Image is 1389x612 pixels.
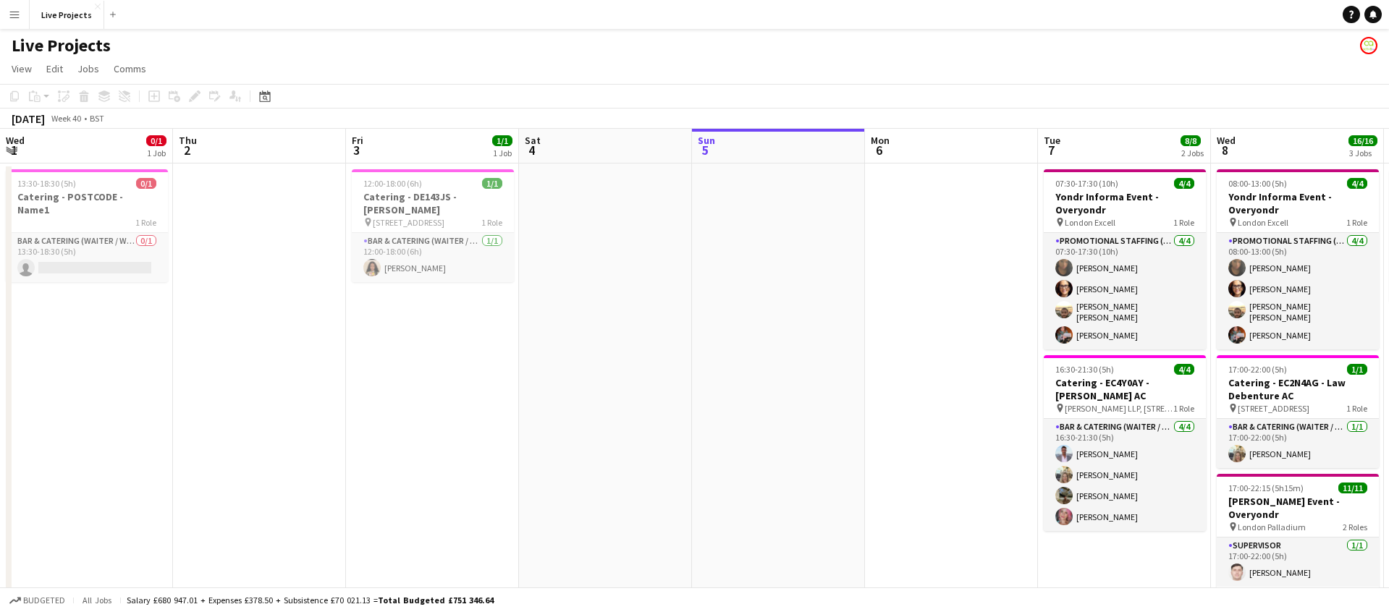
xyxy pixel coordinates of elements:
[30,1,104,29] button: Live Projects
[90,113,104,124] div: BST
[1217,233,1379,349] app-card-role: Promotional Staffing (Exhibition Host)4/408:00-13:00 (5h)[PERSON_NAME][PERSON_NAME][PERSON_NAME] ...
[1348,135,1377,146] span: 16/16
[352,169,514,282] app-job-card: 12:00-18:00 (6h)1/1Catering - DE143JS - [PERSON_NAME] [STREET_ADDRESS]1 RoleBar & Catering (Waite...
[1174,364,1194,375] span: 4/4
[523,142,541,158] span: 4
[12,35,111,56] h1: Live Projects
[6,233,168,282] app-card-role: Bar & Catering (Waiter / waitress)0/113:30-18:30 (5h)
[352,233,514,282] app-card-role: Bar & Catering (Waiter / waitress)1/112:00-18:00 (6h)[PERSON_NAME]
[1228,178,1287,189] span: 08:00-13:00 (5h)
[127,595,494,605] div: Salary £680 947.01 + Expenses £378.50 + Subsistence £70 021.13 =
[492,135,512,146] span: 1/1
[1217,419,1379,468] app-card-role: Bar & Catering (Waiter / waitress)1/117:00-22:00 (5h)[PERSON_NAME]
[1173,403,1194,414] span: 1 Role
[871,134,890,147] span: Mon
[41,59,69,78] a: Edit
[135,217,156,228] span: 1 Role
[1044,169,1206,349] app-job-card: 07:30-17:30 (10h)4/4Yondr Informa Event - Overyondr London Excell1 RolePromotional Staffing (Exhi...
[23,595,65,605] span: Budgeted
[4,142,25,158] span: 1
[1346,217,1367,228] span: 1 Role
[869,142,890,158] span: 6
[1173,217,1194,228] span: 1 Role
[1347,364,1367,375] span: 1/1
[77,62,99,75] span: Jobs
[146,135,166,146] span: 0/1
[493,148,512,158] div: 1 Job
[1347,178,1367,189] span: 4/4
[1360,37,1377,54] app-user-avatar: Activ8 Staffing
[177,142,197,158] span: 2
[12,111,45,126] div: [DATE]
[352,190,514,216] h3: Catering - DE143JS - [PERSON_NAME]
[1044,419,1206,531] app-card-role: Bar & Catering (Waiter / waitress)4/416:30-21:30 (5h)[PERSON_NAME][PERSON_NAME][PERSON_NAME][PERS...
[1042,142,1060,158] span: 7
[6,169,168,282] app-job-card: 13:30-18:30 (5h)0/1Catering - POSTCODE - Name11 RoleBar & Catering (Waiter / waitress)0/113:30-18...
[12,62,32,75] span: View
[363,178,422,189] span: 12:00-18:00 (6h)
[1238,403,1309,414] span: [STREET_ADDRESS]
[1217,355,1379,468] app-job-card: 17:00-22:00 (5h)1/1Catering - EC2N4AG - Law Debenture AC [STREET_ADDRESS]1 RoleBar & Catering (Wa...
[1238,522,1306,532] span: London Palladium
[352,134,363,147] span: Fri
[179,134,197,147] span: Thu
[1174,178,1194,189] span: 4/4
[48,113,84,124] span: Week 40
[1217,134,1236,147] span: Wed
[72,59,105,78] a: Jobs
[1349,148,1377,158] div: 3 Jobs
[136,178,156,189] span: 0/1
[1217,495,1379,521] h3: [PERSON_NAME] Event - Overyondr
[1215,142,1236,158] span: 8
[378,595,494,605] span: Total Budgeted £751 346.64
[80,595,114,605] span: All jobs
[1181,135,1201,146] span: 8/8
[1065,403,1173,414] span: [PERSON_NAME] LLP, [STREET_ADDRESS]
[1055,178,1118,189] span: 07:30-17:30 (10h)
[1065,217,1115,228] span: London Excell
[1343,522,1367,532] span: 2 Roles
[147,148,166,158] div: 1 Job
[350,142,363,158] span: 3
[1044,355,1206,531] app-job-card: 16:30-21:30 (5h)4/4Catering - EC4Y0AY - [PERSON_NAME] AC [PERSON_NAME] LLP, [STREET_ADDRESS]1 Rol...
[1217,169,1379,349] app-job-card: 08:00-13:00 (5h)4/4Yondr Informa Event - Overyondr London Excell1 RolePromotional Staffing (Exhib...
[482,178,502,189] span: 1/1
[1346,403,1367,414] span: 1 Role
[1217,190,1379,216] h3: Yondr Informa Event - Overyondr
[17,178,76,189] span: 13:30-18:30 (5h)
[525,134,541,147] span: Sat
[1338,483,1367,493] span: 11/11
[1228,483,1304,493] span: 17:00-22:15 (5h15m)
[1238,217,1288,228] span: London Excell
[1217,376,1379,402] h3: Catering - EC2N4AG - Law Debenture AC
[108,59,152,78] a: Comms
[1044,233,1206,349] app-card-role: Promotional Staffing (Exhibition Host)4/407:30-17:30 (10h)[PERSON_NAME][PERSON_NAME][PERSON_NAME]...
[6,190,168,216] h3: Catering - POSTCODE - Name1
[1228,364,1287,375] span: 17:00-22:00 (5h)
[373,217,444,228] span: [STREET_ADDRESS]
[6,134,25,147] span: Wed
[114,62,146,75] span: Comms
[696,142,715,158] span: 5
[1055,364,1114,375] span: 16:30-21:30 (5h)
[7,592,67,608] button: Budgeted
[1044,376,1206,402] h3: Catering - EC4Y0AY - [PERSON_NAME] AC
[46,62,63,75] span: Edit
[1181,148,1204,158] div: 2 Jobs
[698,134,715,147] span: Sun
[481,217,502,228] span: 1 Role
[6,59,38,78] a: View
[1217,537,1379,587] app-card-role: Supervisor1/117:00-22:00 (5h)[PERSON_NAME]
[1044,190,1206,216] h3: Yondr Informa Event - Overyondr
[1044,134,1060,147] span: Tue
